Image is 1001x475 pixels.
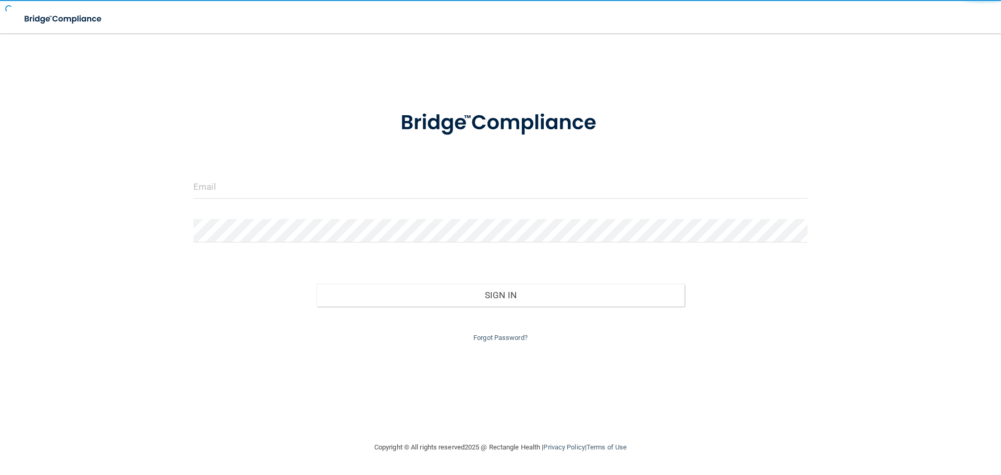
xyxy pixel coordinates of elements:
button: Sign In [316,284,685,307]
a: Forgot Password? [473,334,528,342]
a: Privacy Policy [543,443,584,451]
img: bridge_compliance_login_screen.278c3ca4.svg [379,96,622,150]
input: Email [193,175,808,199]
div: Copyright © All rights reserved 2025 @ Rectangle Health | | [310,431,691,464]
img: bridge_compliance_login_screen.278c3ca4.svg [16,8,112,30]
a: Terms of Use [587,443,627,451]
